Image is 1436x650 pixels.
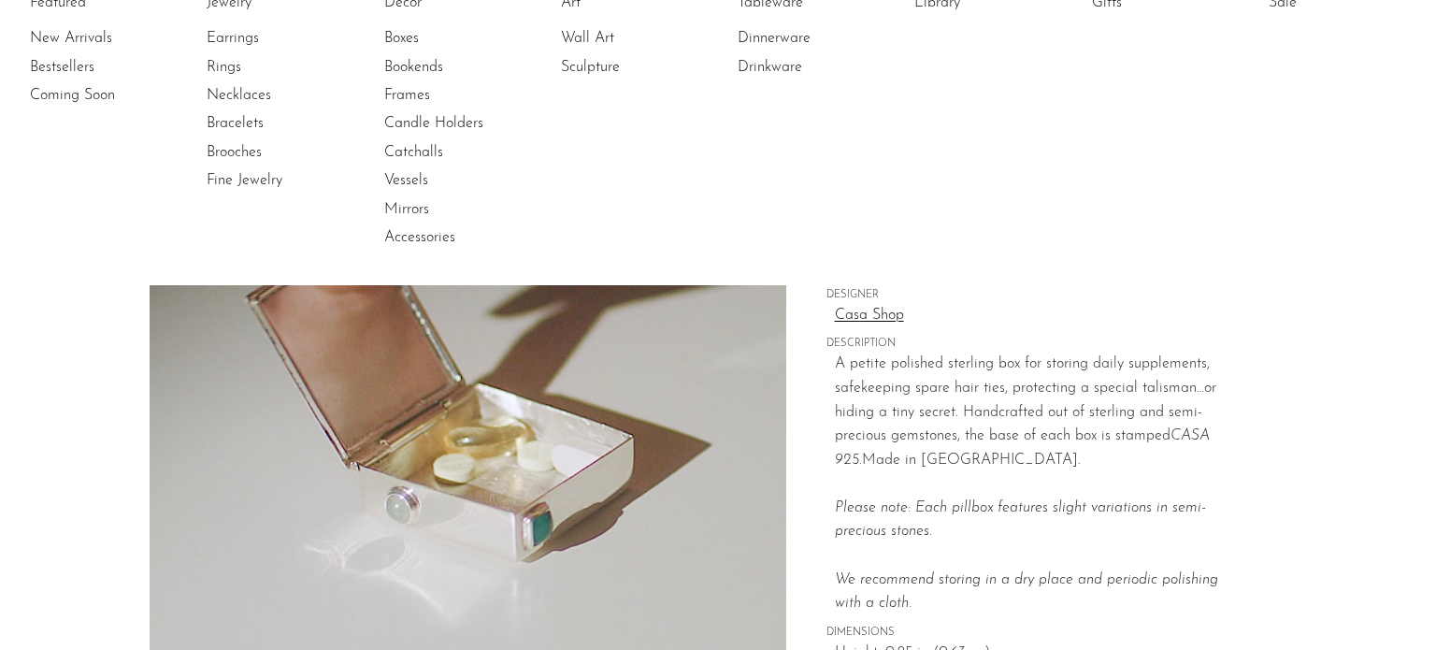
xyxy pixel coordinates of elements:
a: Coming Soon [30,85,170,106]
span: DESIGNER [826,287,1247,304]
em: CASA 925. [835,428,1210,468]
a: Frames [384,85,524,106]
a: Casa Shop [835,304,1247,328]
a: Necklaces [207,85,347,106]
a: Wall Art [561,28,701,49]
p: A petite polished sterling box for storing daily supplements, safekeeping spare hair ties, protec... [835,353,1247,616]
a: Drinkware [738,57,878,78]
i: We recommend storing in a dry place and periodic polishing with a cloth. [835,572,1218,612]
a: Earrings [207,28,347,49]
a: New Arrivals [30,28,170,49]
a: Fine Jewelry [207,170,347,191]
a: Bookends [384,57,524,78]
ul: Featured [30,24,170,109]
a: Sculpture [561,57,701,78]
a: Rings [207,57,347,78]
a: Vessels [384,170,524,191]
span: DESCRIPTION [826,336,1247,353]
a: Bestsellers [30,57,170,78]
a: Mirrors [384,199,524,220]
em: Please note: Each pillbox features slight variations in semi-precious stones. [835,500,1218,611]
a: Bracelets [207,113,347,134]
a: Candle Holders [384,113,524,134]
span: DIMENSIONS [826,625,1247,642]
a: Dinnerware [738,28,878,49]
a: Brooches [207,142,347,163]
a: Catchalls [384,142,524,163]
a: Accessories [384,227,524,248]
a: Boxes [384,28,524,49]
